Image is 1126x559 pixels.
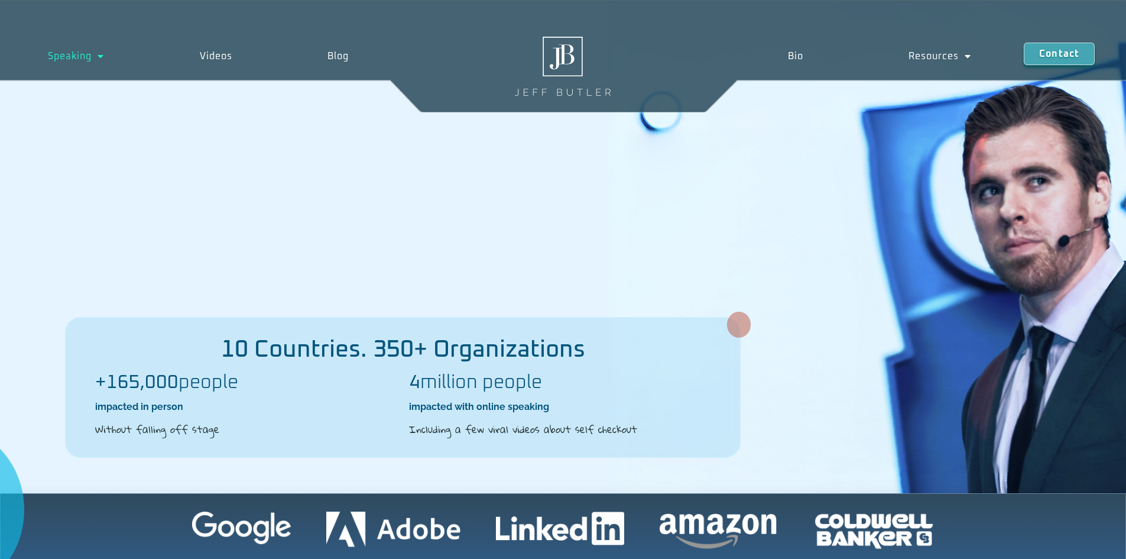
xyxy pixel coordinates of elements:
b: +165,000 [95,373,179,392]
b: 4 [409,373,420,392]
nav: Menu [735,43,1024,70]
a: Resources [856,43,1024,70]
a: Bio [735,43,855,70]
h2: Including a few viral videos about self checkout [409,422,711,437]
a: Videos [152,43,280,70]
h2: people [95,373,397,392]
h2: Without falling off stage [95,422,397,437]
h2: impacted with online speaking [409,400,711,413]
a: Blog [280,43,397,70]
h2: 10 Countries. 350+ Organizations [66,338,740,361]
span: Contact [1039,49,1079,59]
a: Contact [1024,43,1095,65]
h2: impacted in person [95,400,397,413]
h2: million people [409,373,711,392]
